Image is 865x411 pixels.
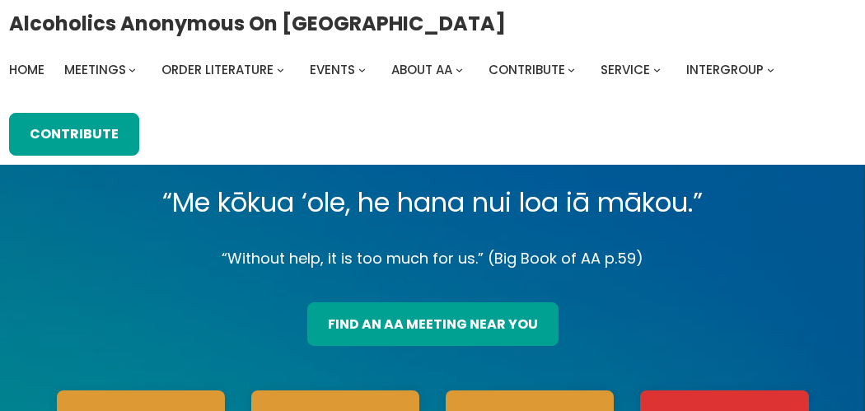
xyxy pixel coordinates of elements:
nav: Intergroup [9,58,780,82]
a: Alcoholics Anonymous on [GEOGRAPHIC_DATA] [9,6,506,41]
span: Service [601,61,650,78]
button: Contribute submenu [568,66,575,73]
button: Service submenu [653,66,661,73]
button: About AA submenu [456,66,463,73]
a: Intergroup [686,58,764,82]
a: Home [9,58,44,82]
span: Contribute [489,61,565,78]
a: Events [310,58,355,82]
a: Contribute [9,113,139,156]
span: About AA [391,61,452,78]
a: About AA [391,58,452,82]
a: Contribute [489,58,565,82]
a: Service [601,58,650,82]
span: Meetings [64,61,126,78]
button: Events submenu [358,66,366,73]
button: Intergroup submenu [767,66,774,73]
span: Events [310,61,355,78]
p: “Me kōkua ‘ole, he hana nui loa iā mākou.” [44,180,822,226]
a: find an aa meeting near you [307,302,559,345]
span: Order Literature [161,61,274,78]
span: Home [9,61,44,78]
a: Meetings [64,58,126,82]
button: Meetings submenu [129,66,136,73]
span: Intergroup [686,61,764,78]
p: “Without help, it is too much for us.” (Big Book of AA p.59) [44,245,822,272]
button: Order Literature submenu [277,66,284,73]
